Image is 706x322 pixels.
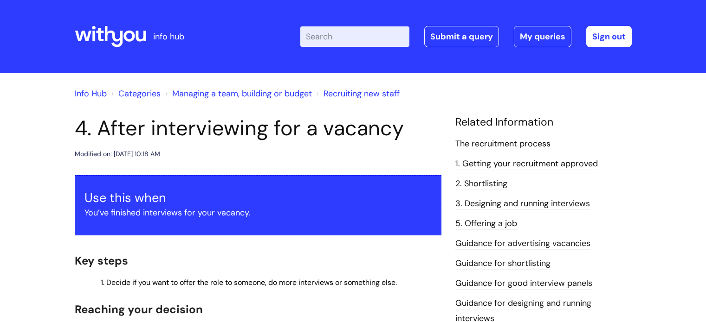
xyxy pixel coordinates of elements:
[75,253,128,268] span: Key steps
[153,29,184,44] p: info hub
[75,88,107,99] a: Info Hub
[300,26,409,47] input: Search
[75,148,160,160] div: Modified on: [DATE] 10:18 AM
[163,86,312,101] li: Managing a team, building or budget
[514,26,571,47] a: My queries
[424,26,499,47] a: Submit a query
[314,86,400,101] li: Recruiting new staff
[75,116,441,141] h1: 4. After interviewing for a vacancy
[118,88,161,99] a: Categories
[455,258,551,270] a: Guidance for shortlisting
[172,88,312,99] a: Managing a team, building or budget
[324,88,400,99] a: Recruiting new staff
[300,26,632,47] div: | -
[84,205,432,220] p: You’ve finished interviews for your vacancy.
[106,278,397,287] span: Decide if you want to offer the role to someone, do more interviews or something else.
[455,138,551,150] a: The recruitment process
[75,302,203,316] span: Reaching your decision
[455,218,517,230] a: 5. Offering a job
[586,26,632,47] a: Sign out
[455,278,592,290] a: Guidance for good interview panels
[109,86,161,101] li: Solution home
[84,190,432,205] h3: Use this when
[455,116,632,129] h4: Related Information
[455,198,590,210] a: 3. Designing and running interviews
[455,178,507,190] a: 2. Shortlisting
[455,158,598,170] a: 1. Getting your recruitment approved
[455,238,590,250] a: Guidance for advertising vacancies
